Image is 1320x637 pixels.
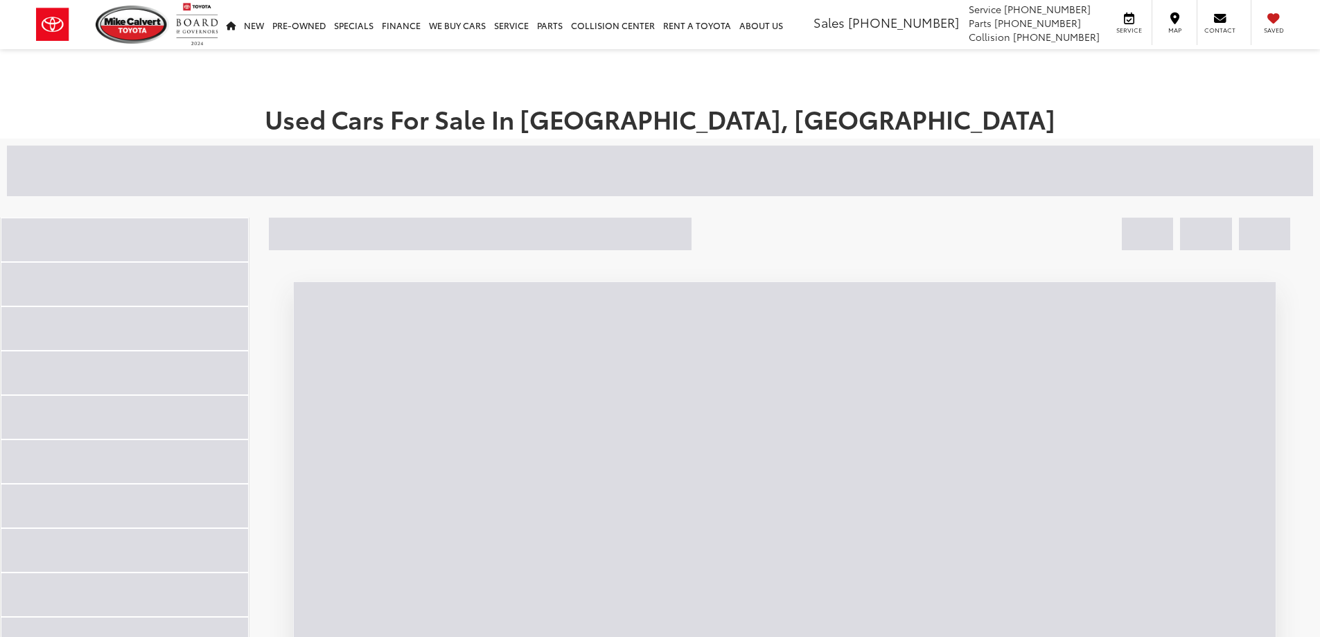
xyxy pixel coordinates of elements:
span: [PHONE_NUMBER] [848,13,959,31]
span: [PHONE_NUMBER] [994,16,1081,30]
img: Mike Calvert Toyota [96,6,169,44]
span: [PHONE_NUMBER] [1004,2,1091,16]
span: Parts [969,16,992,30]
span: Service [1114,26,1145,35]
span: [PHONE_NUMBER] [1013,30,1100,44]
span: Service [969,2,1001,16]
span: Map [1159,26,1190,35]
span: Contact [1204,26,1235,35]
span: Saved [1258,26,1289,35]
span: Collision [969,30,1010,44]
span: Sales [813,13,845,31]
